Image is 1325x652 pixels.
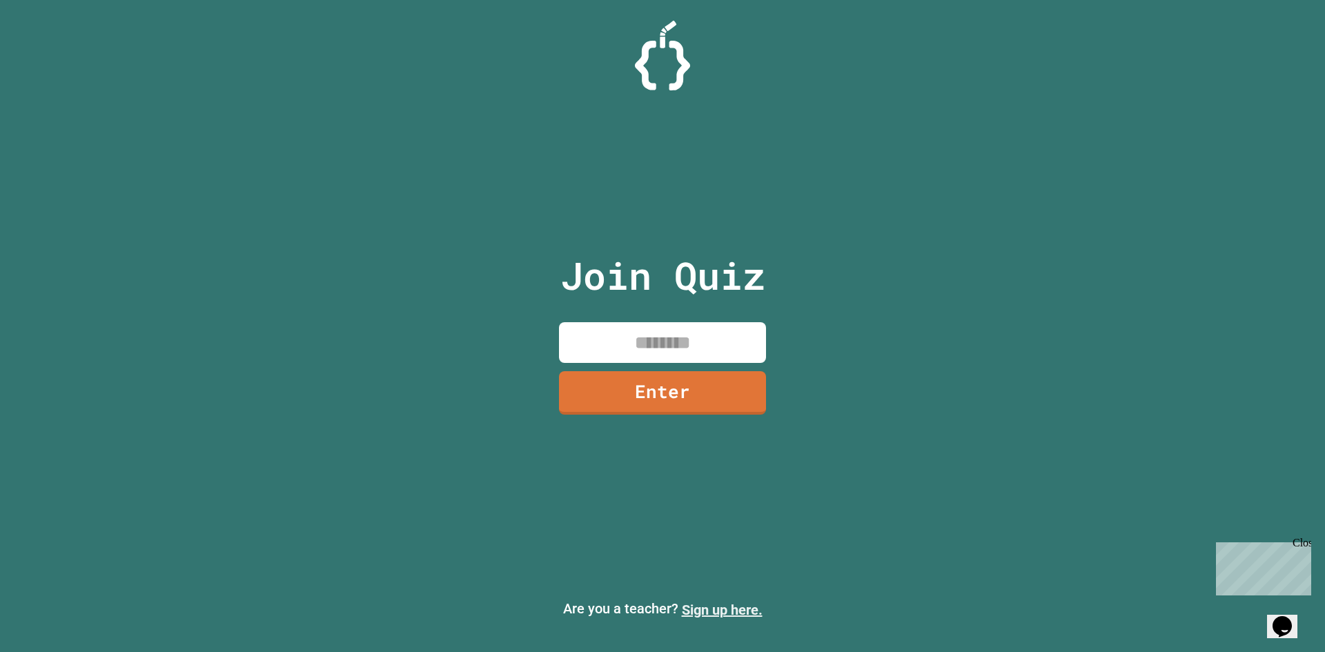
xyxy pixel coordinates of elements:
p: Are you a teacher? [11,598,1314,620]
div: Chat with us now!Close [6,6,95,88]
p: Join Quiz [560,247,765,304]
iframe: chat widget [1267,597,1311,638]
a: Sign up here. [682,602,763,618]
img: Logo.svg [635,21,690,90]
a: Enter [559,371,766,415]
iframe: chat widget [1210,537,1311,595]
